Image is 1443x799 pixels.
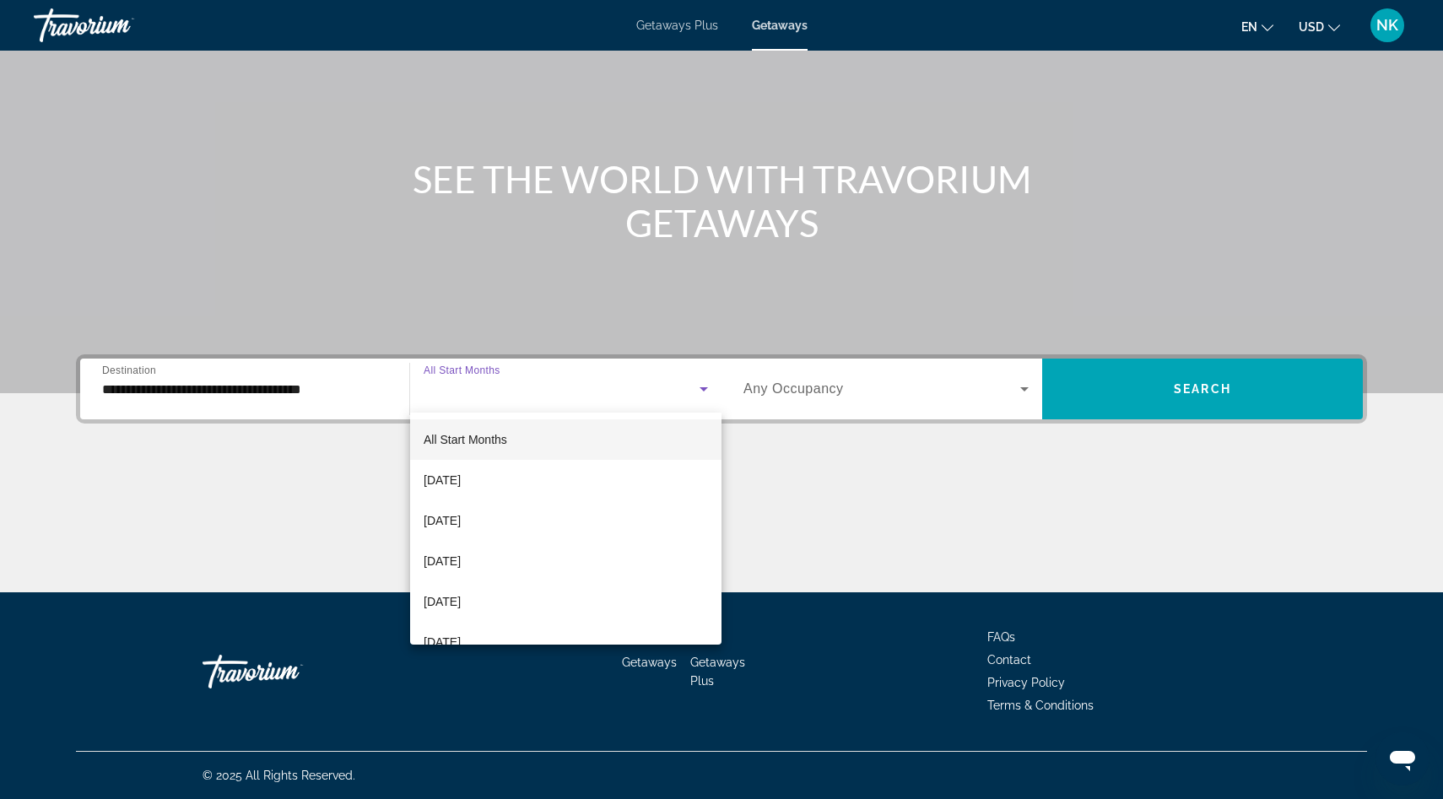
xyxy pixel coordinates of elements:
[424,433,507,446] span: All Start Months
[424,632,461,652] span: [DATE]
[424,591,461,612] span: [DATE]
[424,510,461,531] span: [DATE]
[424,551,461,571] span: [DATE]
[1375,732,1429,786] iframe: Button to launch messaging window
[424,470,461,490] span: [DATE]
